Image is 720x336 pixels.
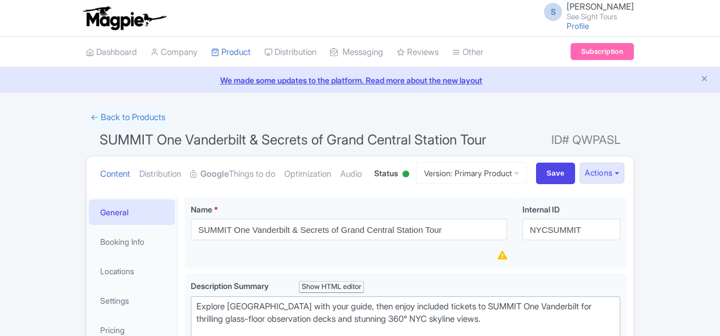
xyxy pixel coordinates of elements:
[80,6,168,31] img: logo-ab69f6fb50320c5b225c76a69d11143b.png
[191,281,271,291] span: Description Summary
[397,37,439,68] a: Reviews
[571,43,634,60] a: Subscription
[151,37,198,68] a: Company
[284,156,331,192] a: Optimization
[567,1,634,12] span: [PERSON_NAME]
[567,13,634,20] small: See Sight Tours
[89,258,175,284] a: Locations
[580,163,624,184] button: Actions
[100,156,130,192] a: Content
[191,205,212,214] span: Name
[700,73,709,86] button: Close announcement
[567,21,589,31] a: Profile
[537,2,634,20] a: S [PERSON_NAME] See Sight Tours
[89,229,175,254] a: Booking Info
[522,205,560,214] span: Internal ID
[340,156,362,192] a: Audio
[551,129,620,151] span: ID# QWPASL
[100,131,486,148] span: SUMMIT One Vanderbilt & Secrets of Grand Central Station Tour
[89,288,175,313] a: Settings
[7,74,713,86] a: We made some updates to the platform. Read more about the new layout
[264,37,316,68] a: Distribution
[89,199,175,225] a: General
[299,281,364,293] div: Show HTML editor
[190,156,275,192] a: GoogleThings to do
[86,107,170,129] a: ← Back to Products
[139,156,181,192] a: Distribution
[211,37,251,68] a: Product
[400,166,412,184] div: Active
[536,163,576,184] input: Save
[86,37,137,68] a: Dashboard
[416,162,527,184] a: Version: Primary Product
[330,37,383,68] a: Messaging
[200,168,229,181] strong: Google
[374,167,398,179] span: Status
[452,37,483,68] a: Other
[544,3,562,21] span: S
